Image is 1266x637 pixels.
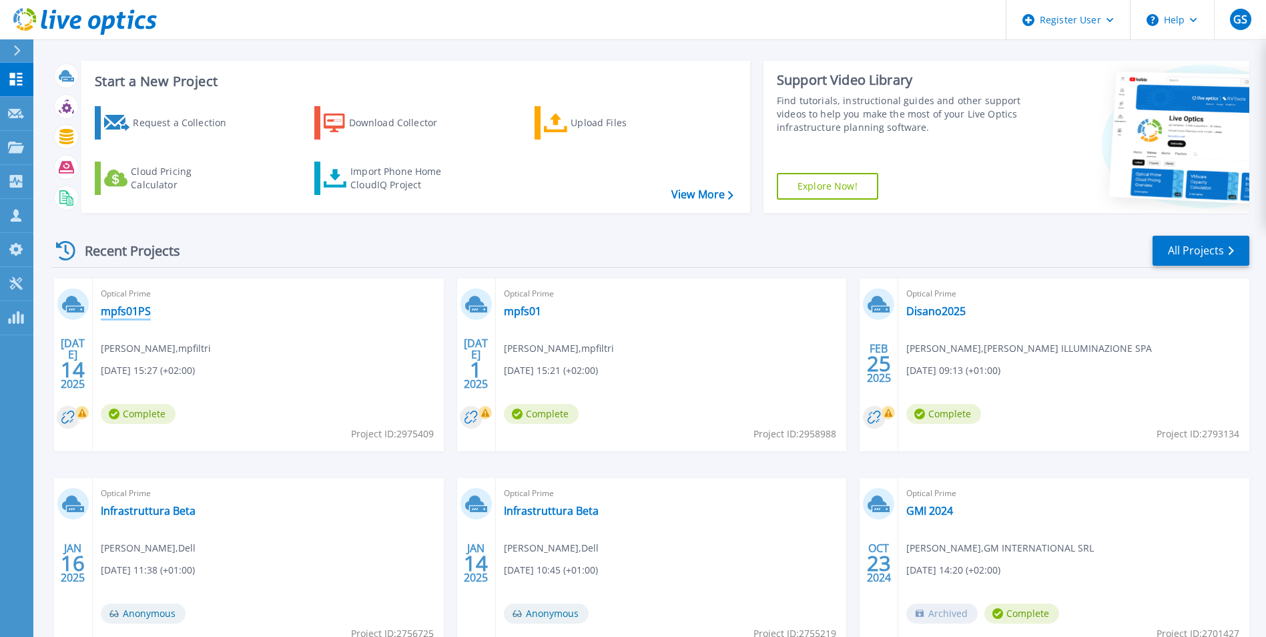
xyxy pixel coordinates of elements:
[906,563,1000,578] span: [DATE] 14:20 (+02:00)
[1157,427,1239,441] span: Project ID: 2793134
[349,110,456,136] div: Download Collector
[984,604,1059,624] span: Complete
[131,165,238,192] div: Cloud Pricing Calculator
[504,504,599,517] a: Infrastruttura Beta
[101,404,176,424] span: Complete
[314,106,463,140] a: Download Collector
[906,404,981,424] span: Complete
[906,486,1241,501] span: Optical Prime
[671,188,733,201] a: View More
[101,541,196,556] span: [PERSON_NAME] , Dell
[504,486,839,501] span: Optical Prime
[101,286,436,301] span: Optical Prime
[777,173,878,200] a: Explore Now!
[350,165,454,192] div: Import Phone Home CloudIQ Project
[61,364,85,375] span: 14
[571,110,677,136] div: Upload Files
[464,558,488,569] span: 14
[463,339,489,388] div: [DATE] 2025
[60,339,85,388] div: [DATE] 2025
[906,604,978,624] span: Archived
[866,339,892,388] div: FEB 2025
[60,539,85,588] div: JAN 2025
[463,539,489,588] div: JAN 2025
[504,363,598,378] span: [DATE] 15:21 (+02:00)
[101,341,211,356] span: [PERSON_NAME] , mpfiltri
[1233,14,1247,25] span: GS
[51,234,198,267] div: Recent Projects
[777,71,1024,89] div: Support Video Library
[470,364,482,375] span: 1
[504,563,598,578] span: [DATE] 10:45 (+01:00)
[906,341,1152,356] span: [PERSON_NAME] , [PERSON_NAME] ILLUMINAZIONE SPA
[101,486,436,501] span: Optical Prime
[906,286,1241,301] span: Optical Prime
[777,94,1024,134] div: Find tutorials, instructional guides and other support videos to help you make the most of your L...
[351,427,434,441] span: Project ID: 2975409
[504,541,599,556] span: [PERSON_NAME] , Dell
[867,558,891,569] span: 23
[866,539,892,588] div: OCT 2024
[101,304,151,318] a: mpfs01PS
[504,404,579,424] span: Complete
[504,286,839,301] span: Optical Prime
[867,358,891,369] span: 25
[101,504,196,517] a: Infrastruttura Beta
[101,604,186,624] span: Anonymous
[504,604,589,624] span: Anonymous
[535,106,683,140] a: Upload Files
[504,341,614,356] span: [PERSON_NAME] , mpfiltri
[906,504,953,517] a: GMI 2024
[101,563,195,578] span: [DATE] 11:38 (+01:00)
[1153,236,1249,266] a: All Projects
[95,106,244,140] a: Request a Collection
[906,363,1000,378] span: [DATE] 09:13 (+01:00)
[101,363,195,378] span: [DATE] 15:27 (+02:00)
[906,541,1094,556] span: [PERSON_NAME] , GM INTERNATIONAL SRL
[133,110,240,136] div: Request a Collection
[61,558,85,569] span: 16
[906,304,966,318] a: Disano2025
[504,304,541,318] a: mpfs01
[753,427,836,441] span: Project ID: 2958988
[95,74,733,89] h3: Start a New Project
[95,162,244,195] a: Cloud Pricing Calculator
